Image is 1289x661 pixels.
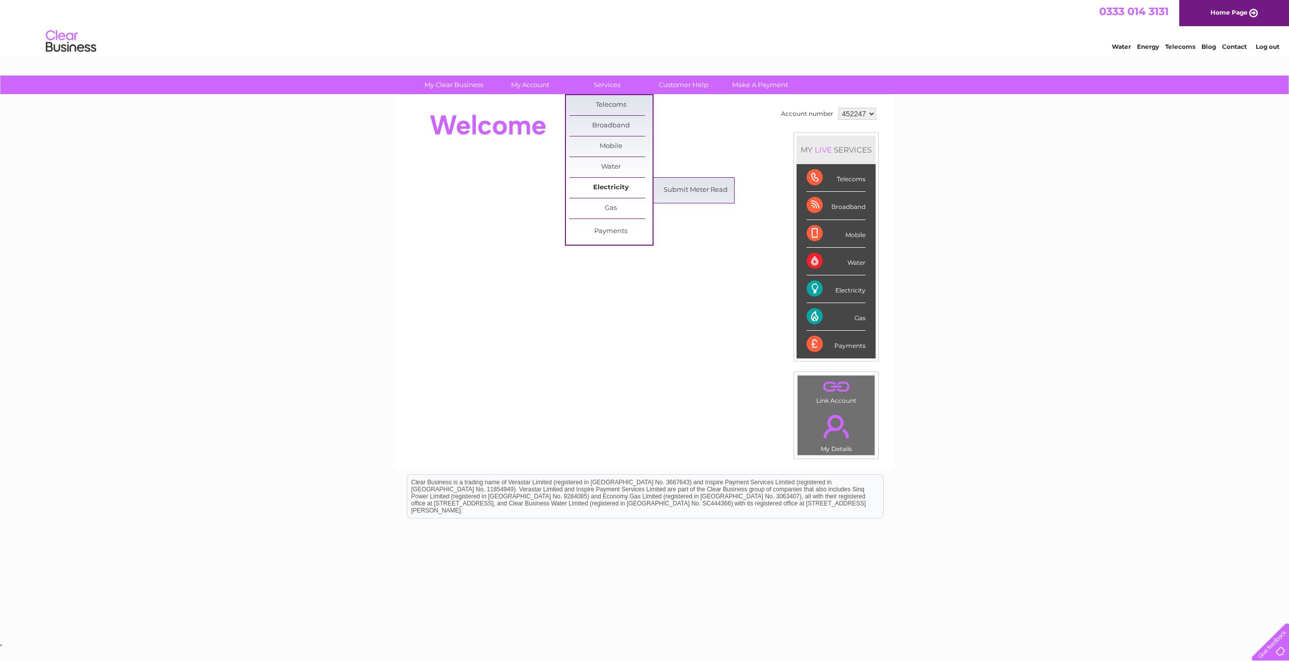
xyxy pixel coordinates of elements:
a: 0333 014 3131 [1099,5,1169,18]
a: Log out [1256,43,1279,50]
a: Contact [1222,43,1247,50]
a: . [800,409,872,444]
td: Link Account [797,375,875,407]
a: Make A Payment [719,76,802,94]
a: Payments [569,222,653,242]
div: LIVE [813,145,834,155]
a: Broadband [569,116,653,136]
a: Customer Help [642,76,725,94]
a: Services [565,76,649,94]
td: My Details [797,406,875,456]
div: Gas [807,303,866,331]
a: Blog [1201,43,1216,50]
div: Mobile [807,220,866,248]
a: Electricity [569,178,653,198]
a: Gas [569,198,653,218]
div: Water [807,248,866,275]
div: Payments [807,331,866,358]
div: Telecoms [807,164,866,192]
a: Submit Meter Read [654,180,737,200]
a: Mobile [569,136,653,157]
a: Energy [1137,43,1159,50]
img: logo.png [45,26,97,57]
div: Electricity [807,275,866,303]
div: Broadband [807,192,866,219]
a: Water [569,157,653,177]
div: MY SERVICES [797,135,876,164]
a: Telecoms [1165,43,1195,50]
a: My Clear Business [412,76,495,94]
td: Account number [778,105,836,122]
div: Clear Business is a trading name of Verastar Limited (registered in [GEOGRAPHIC_DATA] No. 3667643... [407,6,883,49]
a: Water [1112,43,1131,50]
a: My Account [489,76,572,94]
a: . [800,378,872,396]
a: Telecoms [569,95,653,115]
